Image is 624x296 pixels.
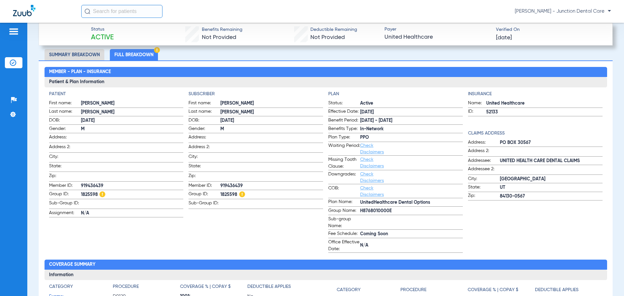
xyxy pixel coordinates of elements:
span: Assignment: [49,210,81,217]
h4: Deductible Applies [247,283,291,290]
span: ID: [468,108,486,116]
span: N/A [81,210,184,217]
span: [PERSON_NAME] [81,100,184,107]
span: Status [91,26,114,33]
span: [DATE] [220,117,323,124]
span: Group ID: [188,191,220,199]
span: [DATE] - [DATE] [360,117,463,124]
span: Benefits Type: [328,125,360,133]
span: [PERSON_NAME] [220,109,323,116]
span: Fee Schedule: [328,230,360,238]
span: First name: [49,100,81,108]
span: DOB: [188,117,220,125]
span: N/A [360,242,463,249]
span: Plan Name: [328,199,360,206]
span: Last name: [188,108,220,116]
span: H8768010000E [360,208,463,214]
span: State: [49,163,81,172]
span: PPO [360,134,463,141]
span: 52133 [486,109,603,116]
img: Search Icon [84,8,90,14]
span: Addressee: [468,157,500,165]
span: UT [500,184,603,191]
span: State: [468,184,500,192]
span: Not Provided [202,34,236,40]
span: M [220,126,323,133]
a: Check Disclaimers [360,157,384,168]
span: M [81,126,184,133]
app-breakdown-title: Coverage % | Copay $ [180,283,247,292]
app-breakdown-title: Deductible Applies [535,283,602,295]
h4: Plan [328,91,463,97]
span: Downgrades: [328,171,360,184]
span: Active [91,33,114,42]
a: Check Disclaimers [360,172,384,183]
h4: Subscriber [188,91,323,97]
input: Search for patients [81,5,162,18]
app-breakdown-title: Procedure [400,283,468,295]
span: First name: [188,100,220,108]
h4: Claims Address [468,130,603,137]
span: Not Provided [310,34,345,40]
span: Payer [384,26,490,33]
img: Zuub Logo [13,5,35,16]
span: DOB: [49,117,81,125]
span: In-Network [360,126,463,133]
h4: Procedure [113,283,139,290]
span: 919436439 [81,183,184,189]
h4: Category [337,287,360,293]
span: Plan Type: [328,134,360,142]
span: Addressee 2: [468,166,500,174]
li: Summary Breakdown [45,49,104,60]
span: Deductible Remaining [310,26,357,33]
span: Missing Tooth Clause: [328,156,360,170]
span: [PERSON_NAME] [220,100,323,107]
span: Coming Soon [360,231,463,238]
app-breakdown-title: Procedure [113,283,180,292]
img: Hazard [99,191,105,197]
span: Status: [328,100,360,108]
h4: Patient [49,91,184,97]
span: City: [188,153,220,162]
span: 84130-0567 [500,193,603,200]
span: Zip: [188,173,220,181]
span: [GEOGRAPHIC_DATA] [500,176,603,183]
span: Verified On [496,26,602,33]
span: Address 2: [468,148,500,156]
span: Last name: [49,108,81,116]
span: Group ID: [49,191,81,199]
span: 1825598 [220,191,323,199]
span: UnitedHealthcare Dental Options [360,199,463,206]
a: Check Disclaimers [360,143,384,154]
span: United Healthcare [384,33,490,41]
span: Address: [49,134,81,143]
span: PO BOX 30567 [500,139,603,146]
span: Address: [188,134,220,143]
app-breakdown-title: Deductible Applies [247,283,315,292]
span: City: [468,175,500,183]
h4: Coverage % | Copay $ [468,287,518,293]
span: COB: [328,185,360,198]
span: [PERSON_NAME] - Junction Dental Care [515,8,611,15]
h4: Deductible Applies [535,287,578,293]
span: [DATE] [496,34,512,42]
span: State: [188,163,220,172]
span: Name: [468,100,486,108]
span: Sub-Group ID: [188,200,220,209]
a: Check Disclaimers [360,186,384,197]
h2: Coverage Summary [45,260,607,270]
span: Address 2: [49,144,81,152]
span: Member ID: [188,182,220,190]
span: Address 2: [188,144,220,152]
span: [DATE] [360,109,463,116]
span: Gender: [188,125,220,133]
span: 919436439 [220,183,323,189]
img: Hazard [239,191,245,197]
span: Zip: [49,173,81,181]
span: Benefits Remaining [202,26,242,33]
span: Waiting Period: [328,142,360,155]
h4: Insurance [468,91,603,97]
